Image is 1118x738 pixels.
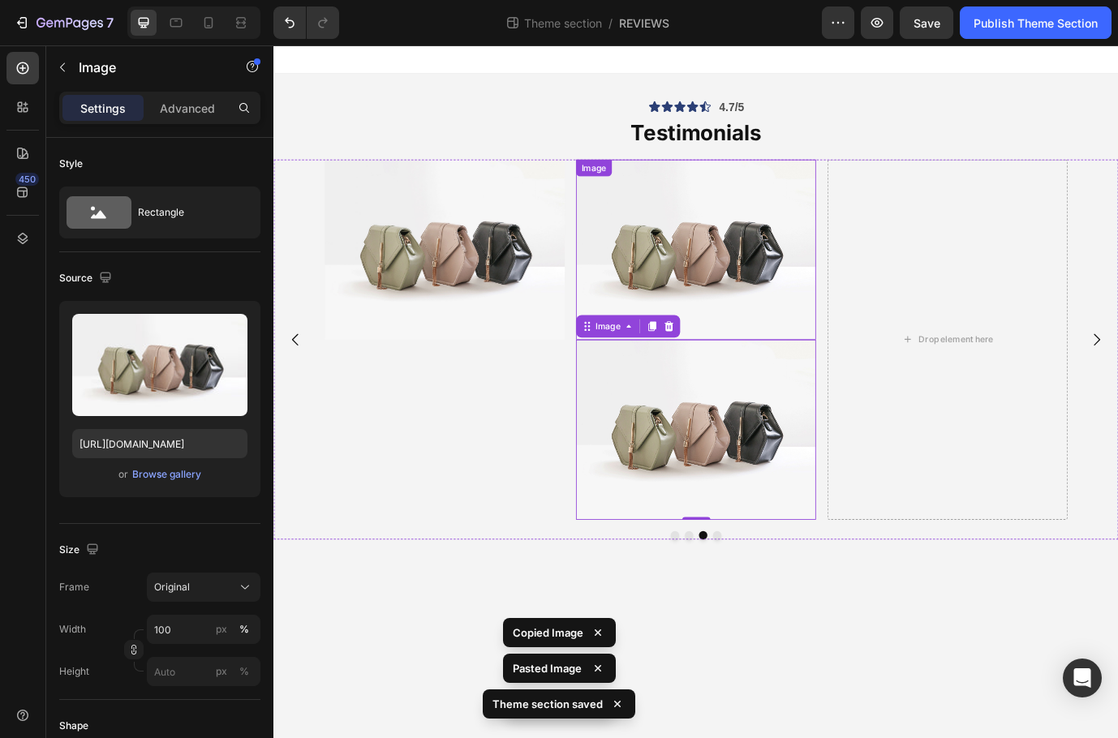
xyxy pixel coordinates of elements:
[474,560,484,569] button: Dot
[458,560,467,569] button: Dot
[6,6,121,39] button: 7
[147,615,260,644] input: px%
[960,6,1112,39] button: Publish Theme Section
[513,624,583,641] p: Copied Image
[2,316,48,362] button: Carousel Back Arrow
[72,429,247,458] input: https://example.com/image.jpg
[273,45,1118,738] iframe: Design area
[348,131,625,339] img: image_demo.jpg
[514,58,543,84] div: Rich Text Editor. Editing area: main
[138,194,237,231] div: Rectangle
[147,657,260,686] input: px%
[106,13,114,32] p: 7
[59,622,86,637] label: Width
[926,316,971,362] button: Carousel Next Arrow
[273,6,339,39] div: Undo/Redo
[348,339,625,547] img: image_demo.jpg
[212,662,231,681] button: %
[351,134,386,148] div: Image
[59,268,115,290] div: Source
[1063,659,1102,697] div: Open Intercom Messenger
[131,466,202,483] button: Browse gallery
[239,664,249,679] div: %
[2,85,972,117] p: Testimonials
[212,620,231,639] button: %
[147,573,260,602] button: Original
[154,580,190,594] span: Original
[619,15,669,32] span: REVIEWS
[506,560,516,569] button: Dot
[59,539,102,561] div: Size
[216,622,227,637] div: px
[72,314,247,416] img: preview-image
[900,6,953,39] button: Save
[513,660,582,676] p: Pasted Image
[239,622,249,637] div: %
[15,173,39,186] div: 450
[514,64,543,78] strong: 4.7/5
[490,560,500,569] button: Dot
[59,719,88,733] div: Shape
[118,465,128,484] span: or
[234,620,254,639] button: px
[743,333,829,345] div: Drop element here
[59,664,89,679] label: Height
[160,100,215,117] p: Advanced
[80,100,126,117] p: Settings
[521,15,605,32] span: Theme section
[608,15,613,32] span: /
[58,131,335,339] img: image_demo.jpg
[492,696,603,712] p: Theme section saved
[914,16,940,30] span: Save
[59,580,89,594] label: Frame
[132,467,201,482] div: Browse gallery
[974,15,1098,32] div: Publish Theme Section
[59,157,83,171] div: Style
[368,316,402,331] div: Image
[79,58,217,77] p: Image
[216,664,227,679] div: px
[234,662,254,681] button: px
